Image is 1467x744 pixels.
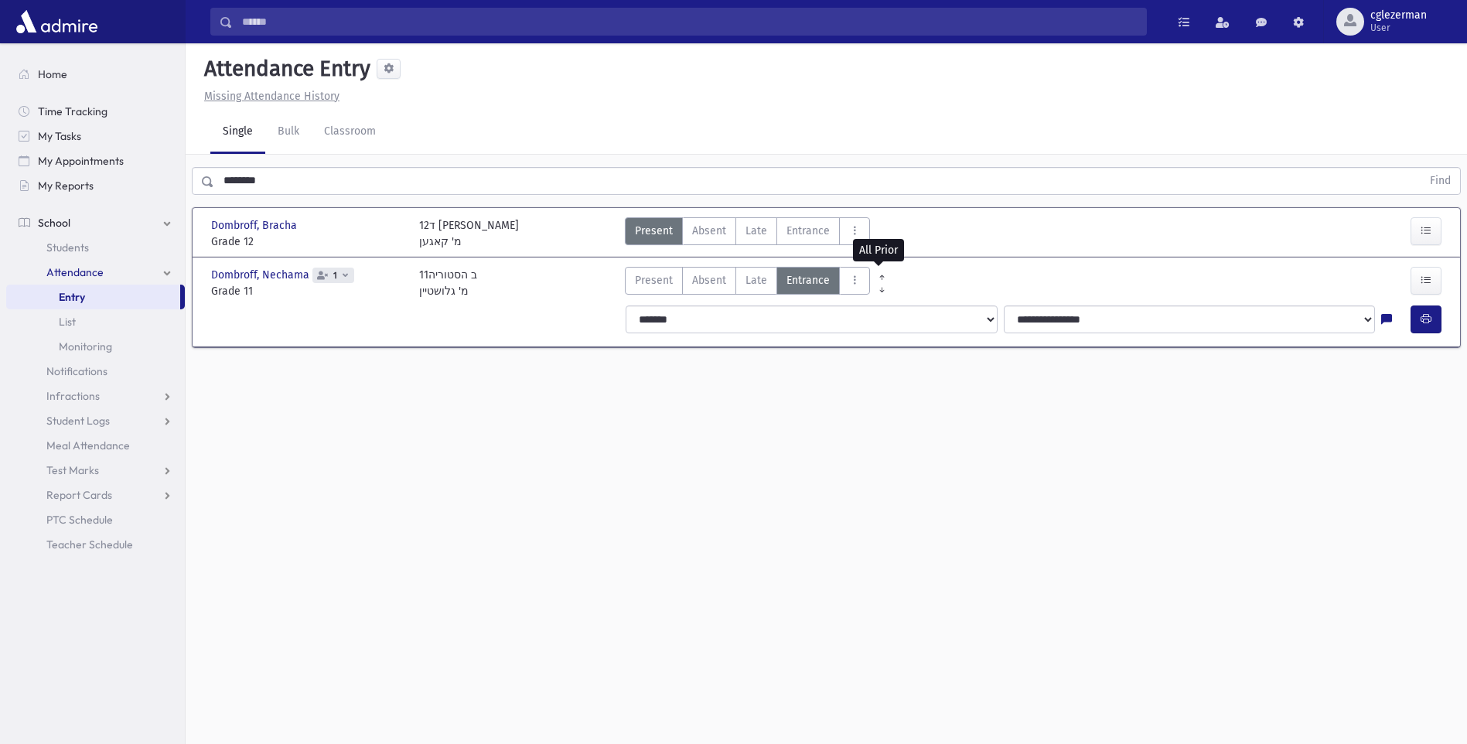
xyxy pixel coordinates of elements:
div: AttTypes [625,217,870,250]
span: Late [745,223,767,239]
span: Attendance [46,265,104,279]
span: Time Tracking [38,104,107,118]
span: Absent [692,223,726,239]
span: Entrance [786,223,830,239]
a: List [6,309,185,334]
span: Home [38,67,67,81]
a: Notifications [6,359,185,384]
a: My Tasks [6,124,185,148]
a: Bulk [265,111,312,154]
a: Report Cards [6,483,185,507]
span: My Appointments [38,154,124,168]
div: All Prior [853,239,904,261]
span: cglezerman [1370,9,1427,22]
a: Home [6,62,185,87]
a: Teacher Schedule [6,532,185,557]
a: Infractions [6,384,185,408]
span: Students [46,241,89,254]
a: Classroom [312,111,388,154]
input: Search [233,8,1146,36]
div: 11ב הסטוריה מ' גלושטיין [419,267,477,299]
span: Dombroff, Nechama [211,267,312,283]
span: Grade 11 [211,283,404,299]
span: Late [745,272,767,288]
a: Entry [6,285,180,309]
span: My Reports [38,179,94,193]
span: Present [635,223,673,239]
span: PTC Schedule [46,513,113,527]
a: Monitoring [6,334,185,359]
a: My Reports [6,173,185,198]
a: Student Logs [6,408,185,433]
span: My Tasks [38,129,81,143]
span: List [59,315,76,329]
h5: Attendance Entry [198,56,370,82]
a: Single [210,111,265,154]
span: 1 [330,271,340,281]
a: Test Marks [6,458,185,483]
a: Students [6,235,185,260]
span: Grade 12 [211,234,404,250]
span: Teacher Schedule [46,538,133,551]
span: Present [635,272,673,288]
span: Infractions [46,389,100,403]
a: Missing Attendance History [198,90,339,103]
span: Absent [692,272,726,288]
a: School [6,210,185,235]
a: Time Tracking [6,99,185,124]
a: Attendance [6,260,185,285]
span: Notifications [46,364,107,378]
a: Meal Attendance [6,433,185,458]
span: Student Logs [46,414,110,428]
a: PTC Schedule [6,507,185,532]
span: Meal Attendance [46,439,130,452]
span: User [1370,22,1427,34]
a: My Appointments [6,148,185,173]
span: Entrance [786,272,830,288]
button: Find [1421,168,1460,194]
u: Missing Attendance History [204,90,339,103]
img: AdmirePro [12,6,101,37]
div: AttTypes [625,267,870,299]
span: Entry [59,290,85,304]
span: Report Cards [46,488,112,502]
span: Monitoring [59,340,112,353]
div: 12ד [PERSON_NAME] מ' קאגען [419,217,519,250]
span: Test Marks [46,463,99,477]
span: School [38,216,70,230]
span: Dombroff, Bracha [211,217,300,234]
